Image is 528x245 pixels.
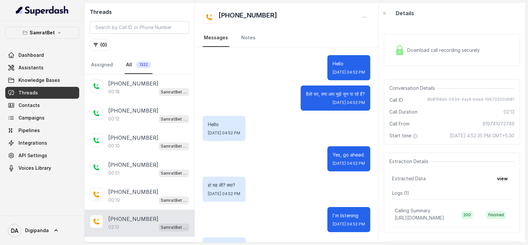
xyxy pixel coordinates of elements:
text: DA [11,227,18,234]
nav: Tabs [203,29,370,47]
a: API Settings [5,150,79,161]
nav: Tabs [90,56,189,74]
p: 02:13 [108,224,119,230]
span: Dashboard [18,52,44,58]
p: Hello [208,121,240,128]
button: view [493,173,512,185]
span: Start time [389,132,419,139]
a: Threads [5,87,79,99]
span: Integrations [18,140,47,146]
a: Assistants [5,62,79,74]
span: Knowledge Bases [18,77,60,84]
a: Dashboard [5,49,79,61]
span: API Settings [18,152,47,159]
p: [PHONE_NUMBER] [108,188,158,196]
span: Voices Library [18,165,51,171]
p: Calling Summary [395,207,430,214]
span: Call Duration [389,109,417,115]
p: SamratBet agent [161,224,187,231]
a: Assigned [90,56,114,74]
input: Search by Call ID or Phone Number [90,21,189,34]
a: Notes [240,29,257,47]
span: Threads [18,89,38,96]
span: [DATE] 04:52 PM [333,161,365,166]
p: SamratBet [30,29,55,37]
span: 919741072749 [482,121,514,127]
p: 00:19 [108,197,120,203]
img: Lock Icon [395,45,405,55]
span: Extraction Details [389,158,431,165]
p: SamratBet agent [161,143,187,150]
span: [DATE] 04:52 PM [333,70,365,75]
span: [URL][DOMAIN_NAME] [395,215,444,221]
span: Download call recording securely [407,47,482,53]
span: [DATE] 04:52 PM [333,222,365,227]
span: Assistants [18,64,44,71]
button: (0) [90,39,111,51]
p: Hello [333,60,365,67]
span: Extracted Data [392,175,426,182]
p: SamratBet agent [161,89,187,95]
span: [DATE] 4:52:35 PM GMT+5:30 [450,132,514,139]
p: [PHONE_NUMBER] [108,107,158,115]
span: Contacts [18,102,40,109]
p: Details [396,9,414,17]
a: Digipanda [5,221,79,240]
p: SamratBet agent [161,197,187,204]
p: 00:12 [108,116,119,122]
p: 00:18 [108,88,120,95]
p: 00:51 [108,170,119,176]
span: [DATE] 04:52 PM [208,191,240,196]
span: Pipelines [18,127,40,134]
p: Yes, go ahead. [333,152,365,158]
h2: Threads [90,8,189,16]
a: Voices Library [5,162,79,174]
span: 200 [461,211,473,219]
span: [DATE] 04:52 PM [208,130,240,136]
a: Messages [203,29,229,47]
p: [PHONE_NUMBER] [108,161,158,169]
p: [PHONE_NUMBER] [108,134,158,142]
p: 00:10 [108,143,120,149]
span: 02:13 [504,109,514,115]
span: 1322 [136,61,151,68]
span: [DATE] 04:52 PM [333,100,365,105]
span: finished [486,211,506,219]
p: [PHONE_NUMBER] [108,215,158,223]
a: Contacts [5,99,79,111]
span: Call ID [389,97,403,103]
p: हैलो सर, क्या आप मुझे सुन पा रहे हैं? [306,91,365,97]
a: Integrations [5,137,79,149]
span: 8b8158a9-043d-4aa4-bead-f9670200d681 [427,97,514,103]
a: Campaigns [5,112,79,124]
a: Knowledge Bases [5,74,79,86]
img: light.svg [16,5,69,16]
h2: [PHONE_NUMBER] [218,11,277,24]
span: Conversation Details [389,85,438,91]
p: Logs ( 1 ) [392,190,512,196]
button: SamratBet [5,27,79,39]
a: All1322 [125,56,152,74]
span: Call From [389,121,410,127]
p: I'm listening [333,212,365,219]
span: Campaigns [18,115,45,121]
p: SamratBet agent [161,170,187,177]
a: Pipelines [5,124,79,136]
p: SamratBet agent [161,116,187,122]
p: [PHONE_NUMBER] [108,80,158,87]
span: Digipanda [25,227,49,234]
p: हां यह ली? क्या? [208,182,240,189]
